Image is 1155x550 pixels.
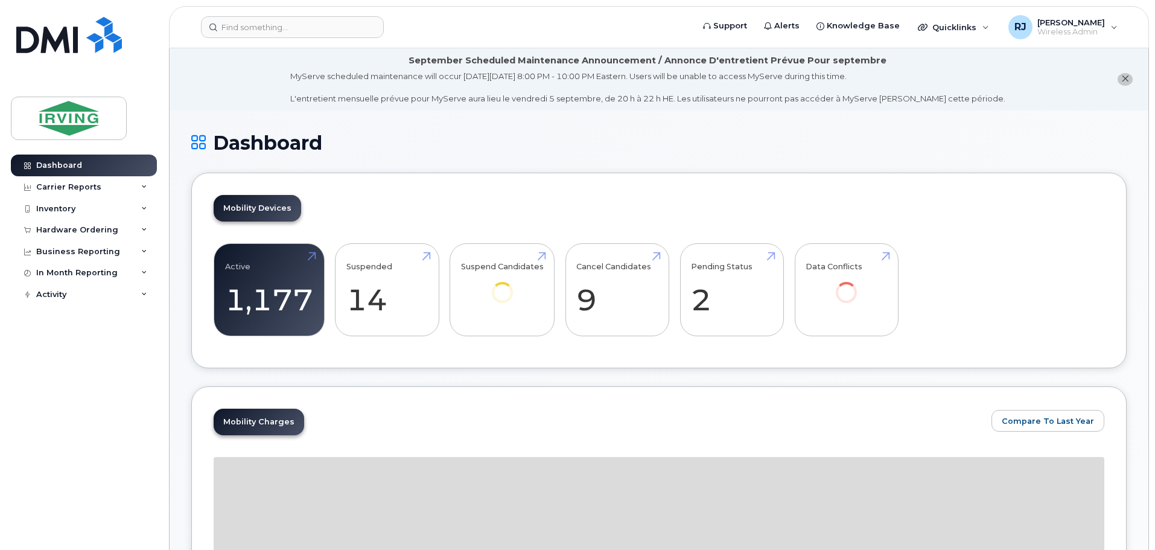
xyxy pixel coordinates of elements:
div: September Scheduled Maintenance Announcement / Annonce D'entretient Prévue Pour septembre [409,54,886,67]
h1: Dashboard [191,132,1127,153]
a: Active 1,177 [225,250,313,330]
a: Mobility Devices [214,195,301,222]
a: Suspend Candidates [461,250,544,319]
div: MyServe scheduled maintenance will occur [DATE][DATE] 8:00 PM - 10:00 PM Eastern. Users will be u... [290,71,1005,104]
span: Compare To Last Year [1002,415,1094,427]
a: Cancel Candidates 9 [576,250,658,330]
button: Compare To Last Year [991,410,1104,432]
button: close notification [1118,73,1133,86]
a: Data Conflicts [806,250,887,319]
a: Mobility Charges [214,409,304,435]
a: Pending Status 2 [691,250,772,330]
a: Suspended 14 [346,250,428,330]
